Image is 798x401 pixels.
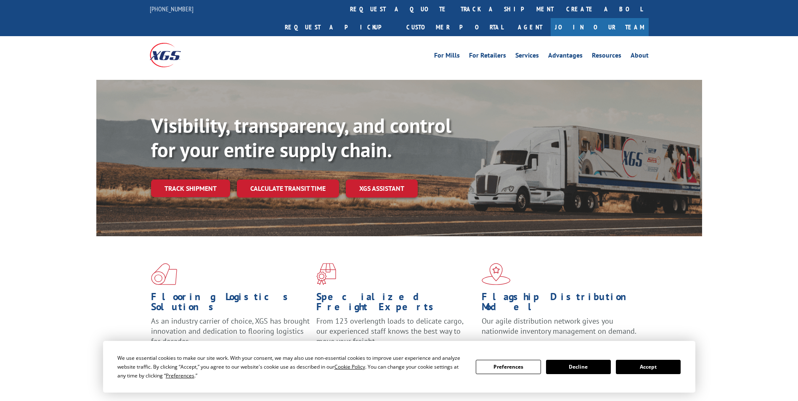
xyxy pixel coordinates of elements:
span: Our agile distribution network gives you nationwide inventory management on demand. [482,316,636,336]
img: xgs-icon-focused-on-flooring-red [316,263,336,285]
a: XGS ASSISTANT [346,179,418,198]
a: [PHONE_NUMBER] [150,5,194,13]
b: Visibility, transparency, and control for your entire supply chain. [151,112,451,163]
a: Services [515,52,539,61]
button: Accept [616,360,681,374]
div: Cookie Consent Prompt [103,341,695,393]
a: Advantages [548,52,583,61]
a: Join Our Team [551,18,649,36]
a: Track shipment [151,179,230,197]
img: xgs-icon-total-supply-chain-intelligence-red [151,263,177,285]
a: Request a pickup [278,18,400,36]
h1: Flooring Logistics Solutions [151,292,310,316]
button: Preferences [476,360,541,374]
h1: Specialized Freight Experts [316,292,475,316]
img: xgs-icon-flagship-distribution-model-red [482,263,511,285]
p: From 123 overlength loads to delicate cargo, our experienced staff knows the best way to move you... [316,316,475,354]
a: For Retailers [469,52,506,61]
a: For Mills [434,52,460,61]
div: We use essential cookies to make our site work. With your consent, we may also use non-essential ... [117,354,466,380]
a: Agent [509,18,551,36]
h1: Flagship Distribution Model [482,292,641,316]
a: Calculate transit time [237,179,339,198]
a: Customer Portal [400,18,509,36]
a: About [631,52,649,61]
span: Preferences [166,372,194,379]
a: Resources [592,52,621,61]
span: Cookie Policy [334,363,365,370]
button: Decline [546,360,611,374]
span: As an industry carrier of choice, XGS has brought innovation and dedication to flooring logistics... [151,316,310,346]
